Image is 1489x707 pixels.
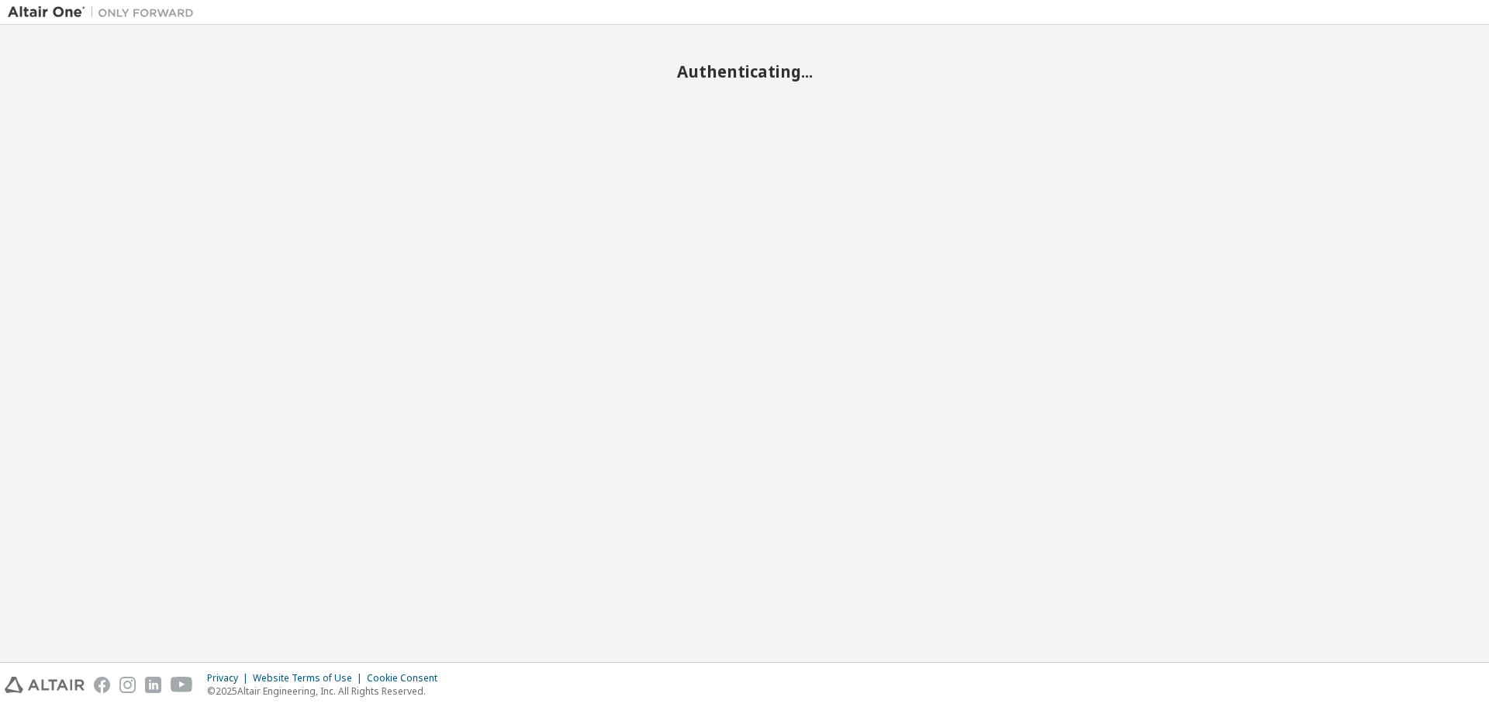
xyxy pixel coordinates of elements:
div: Website Terms of Use [253,672,367,684]
h2: Authenticating... [8,61,1481,81]
img: altair_logo.svg [5,677,85,693]
img: facebook.svg [94,677,110,693]
img: youtube.svg [171,677,193,693]
img: Altair One [8,5,202,20]
img: instagram.svg [119,677,136,693]
p: © 2025 Altair Engineering, Inc. All Rights Reserved. [207,684,447,698]
div: Privacy [207,672,253,684]
div: Cookie Consent [367,672,447,684]
img: linkedin.svg [145,677,161,693]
